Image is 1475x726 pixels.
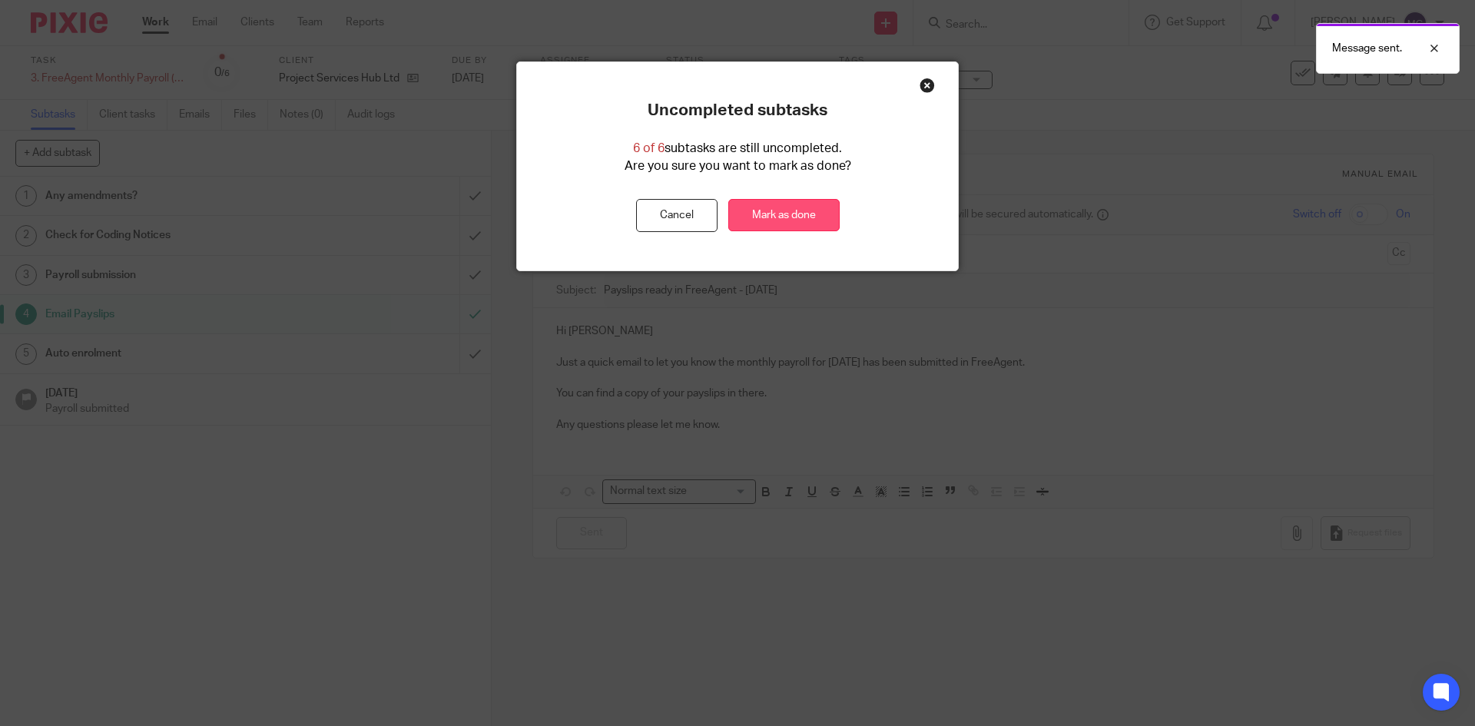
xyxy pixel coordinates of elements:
[625,157,851,175] p: Are you sure you want to mark as done?
[633,142,665,154] span: 6 of 6
[1332,41,1402,56] p: Message sent.
[648,101,827,121] p: Uncompleted subtasks
[728,199,840,232] a: Mark as done
[633,140,842,157] p: subtasks are still uncompleted.
[920,78,935,93] div: Close this dialog window
[636,199,718,232] button: Cancel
